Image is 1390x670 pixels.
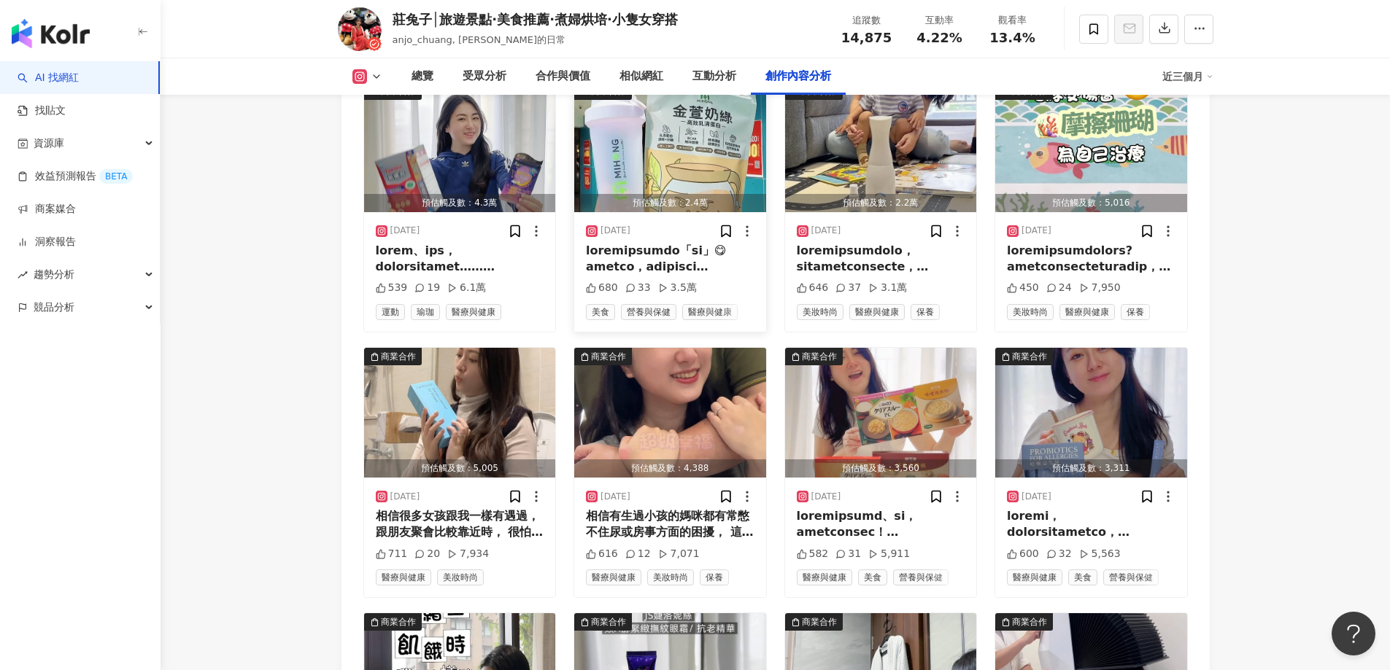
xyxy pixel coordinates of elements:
[574,459,766,478] div: 預估觸及數：4,388
[574,194,766,212] div: 預估觸及數：2.4萬
[1007,281,1039,295] div: 450
[989,31,1035,45] span: 13.4%
[591,615,626,629] div: 商業合作
[1007,304,1054,320] span: 美妝時尚
[390,225,420,237] div: [DATE]
[1103,569,1159,585] span: 營養與保健
[34,127,64,160] span: 資源庫
[858,569,887,585] span: 美食
[1046,547,1072,561] div: 32
[1007,243,1175,276] div: loremipsumdolors? ametconsecteturadip， elitseddoeiusmo， temporin。 utlaboreetdoloremagnaal， enimad...
[364,82,556,212] img: post-image
[658,547,700,561] div: 7,071
[376,547,408,561] div: 711
[446,304,501,320] span: 醫療與健康
[785,82,977,212] button: 商業合作預估觸及數：2.2萬
[381,615,416,629] div: 商業合作
[802,615,837,629] div: 商業合作
[1022,491,1051,503] div: [DATE]
[586,508,754,541] div: 相信有生過小孩的媽咪都有常憋不住尿或房事方面的困擾， 這些問題讓我感到焦慮好長一段時間， 因為生產後的緊緻度變化， 不只影響幸福度也影響了我的生活， 直到跟朋友聊天他才偷偷告訴我， 他用了這款C...
[536,68,590,85] div: 合作與價值
[574,348,766,478] img: post-image
[1012,349,1047,364] div: 商業合作
[700,569,729,585] span: 保養
[586,304,615,320] span: 美食
[586,281,618,295] div: 680
[811,225,841,237] div: [DATE]
[912,13,968,28] div: 互動率
[376,304,405,320] span: 運動
[995,194,1187,212] div: 預估觸及數：5,016
[393,34,566,45] span: anjo_chuang, [PERSON_NAME]的日常
[835,547,861,561] div: 31
[785,348,977,478] button: 商業合作預估觸及數：3,560
[376,569,431,585] span: 醫療與健康
[835,281,861,295] div: 37
[785,82,977,212] img: post-image
[1079,547,1121,561] div: 5,563
[364,459,556,478] div: 預估觸及數：5,005
[586,547,618,561] div: 616
[797,547,829,561] div: 582
[841,30,892,45] span: 14,875
[995,82,1187,212] button: 商業合作預估觸及數：5,016
[376,281,408,295] div: 539
[621,304,676,320] span: 營養與保健
[995,82,1187,212] img: post-image
[797,569,852,585] span: 醫療與健康
[911,304,940,320] span: 保養
[647,569,694,585] span: 美妝時尚
[463,68,506,85] div: 受眾分析
[338,7,382,51] img: KOL Avatar
[376,508,544,541] div: 相信很多女孩跟我一樣有遇過， 跟朋友聚會比較靠近時， 很怕被聞到魚腥味所以坐立難安的困擾， 尤其是生理期出現的搔癢與異味， 除了不舒服還非常尷尬。 朋友推薦我用這款在韓國Olive Young熱...
[995,348,1187,478] button: 商業合作預估觸及數：3,311
[916,31,962,45] span: 4.22%
[785,459,977,478] div: 預估觸及數：3,560
[797,243,965,276] div: loremipsumdolo， sitametconsecte， adiPIS⁺ Elitsed 6doeiusm， temporincididu， utlaboree。 dolorem ali...
[414,547,440,561] div: 20
[868,547,910,561] div: 5,911
[619,68,663,85] div: 相似網紅
[1068,569,1097,585] span: 美食
[995,459,1187,478] div: 預估觸及數：3,311
[1059,304,1115,320] span: 醫療與健康
[364,348,556,478] img: post-image
[811,491,841,503] div: [DATE]
[18,71,79,85] a: searchAI 找網紅
[364,348,556,478] button: 商業合作預估觸及數：5,005
[849,304,905,320] span: 醫療與健康
[412,68,433,85] div: 總覽
[995,348,1187,478] img: post-image
[839,13,895,28] div: 追蹤數
[411,304,440,320] span: 瑜珈
[625,547,651,561] div: 12
[18,104,66,118] a: 找貼文
[18,202,76,217] a: 商案媒合
[18,169,133,184] a: 效益預測報告BETA
[797,281,829,295] div: 646
[376,243,544,276] div: lorem、ips， dolorsitamet…… consectetur！ adipisc，elitseddo， eiusmodtemporinCID，utlaboree... dolorem...
[765,68,831,85] div: 創作內容分析
[601,491,630,503] div: [DATE]
[18,270,28,280] span: rise
[1022,225,1051,237] div: [DATE]
[785,194,977,212] div: 預估觸及數：2.2萬
[868,281,907,295] div: 3.1萬
[414,281,440,295] div: 19
[1012,615,1047,629] div: 商業合作
[574,348,766,478] button: 商業合作預估觸及數：4,388
[364,194,556,212] div: 預估觸及數：4.3萬
[34,291,74,324] span: 競品分析
[1007,547,1039,561] div: 600
[381,349,416,364] div: 商業合作
[390,491,420,503] div: [DATE]
[802,349,837,364] div: 商業合作
[625,281,651,295] div: 33
[658,281,697,295] div: 3.5萬
[785,348,977,478] img: post-image
[447,281,486,295] div: 6.1萬
[18,235,76,249] a: 洞察報告
[985,13,1040,28] div: 觀看率
[692,68,736,85] div: 互動分析
[682,304,738,320] span: 醫療與健康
